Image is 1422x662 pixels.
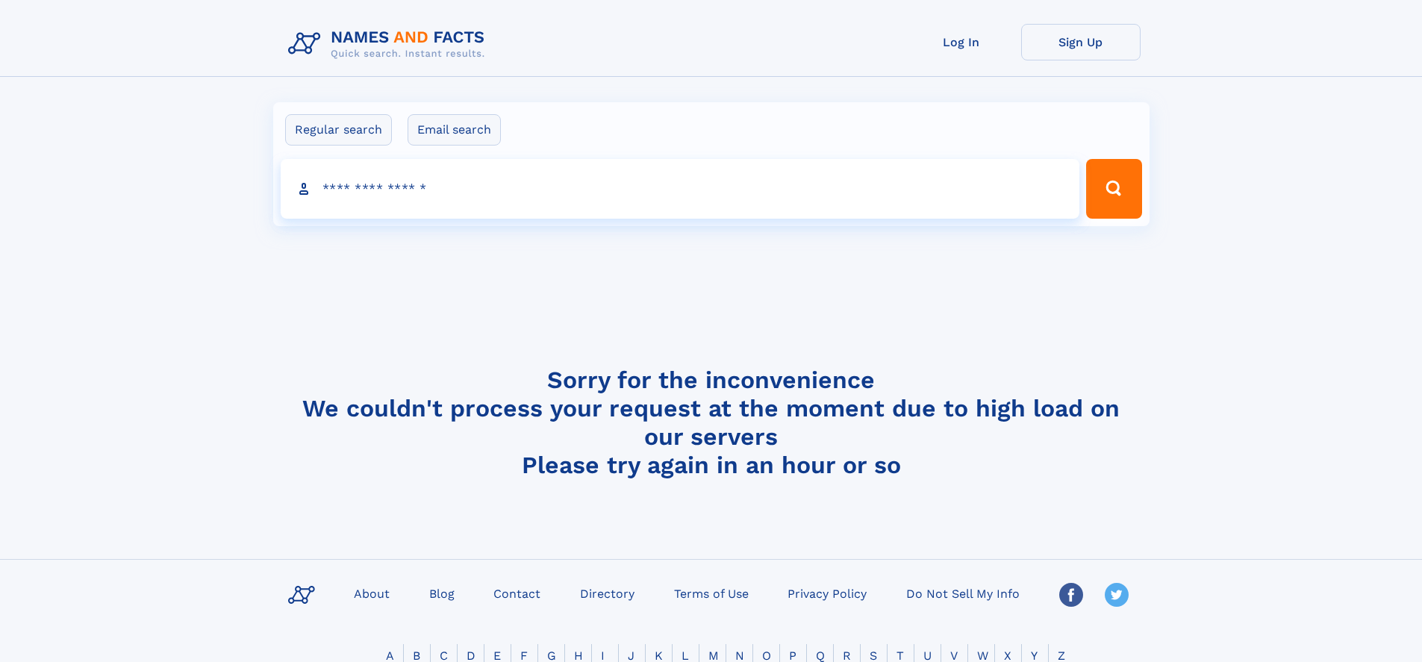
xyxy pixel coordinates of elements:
a: Sign Up [1021,24,1141,60]
label: Regular search [285,114,392,146]
a: Log In [902,24,1021,60]
input: search input [281,159,1080,219]
img: Twitter [1105,583,1129,607]
button: Search Button [1086,159,1141,219]
a: Do Not Sell My Info [900,582,1026,604]
a: About [348,582,396,604]
img: Facebook [1059,583,1083,607]
img: Logo Names and Facts [282,24,497,64]
a: Blog [423,582,461,604]
h4: Sorry for the inconvenience We couldn't process your request at the moment due to high load on ou... [282,366,1141,479]
a: Privacy Policy [782,582,873,604]
label: Email search [408,114,501,146]
a: Terms of Use [668,582,755,604]
a: Contact [487,582,546,604]
a: Directory [574,582,640,604]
